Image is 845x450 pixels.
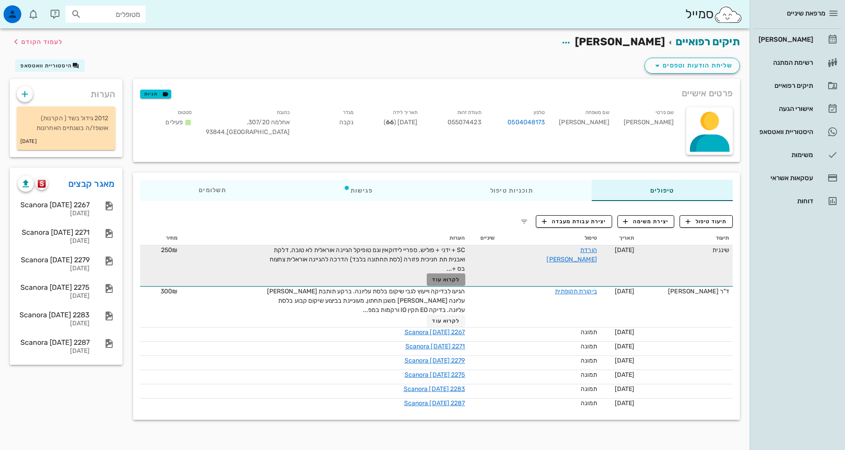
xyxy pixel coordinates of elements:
[757,128,813,135] div: היסטוריית וואטסאפ
[753,52,841,73] a: רשימת המתנה
[757,197,813,205] div: דוחות
[20,63,72,69] span: היסטוריית וואטסאפ
[645,58,740,74] button: שליחת הודעות וטפסים
[225,128,227,136] span: ,
[161,288,177,295] span: 300₪
[144,90,167,98] span: תגיות
[18,320,90,328] div: [DATE]
[405,357,465,364] a: Scanora [DATE] 2279
[178,110,192,115] small: סטטוס
[199,187,226,193] span: תשלומים
[18,292,90,300] div: [DATE]
[35,178,48,190] button: scanora logo
[404,399,465,407] a: Scanora [DATE] 2287
[225,128,290,136] span: [GEOGRAPHIC_DATA]
[507,118,545,127] a: 0504048173
[18,210,90,217] div: [DATE]
[753,190,841,212] a: דוחות
[680,215,733,228] button: תיעוד טיפול
[714,6,743,24] img: SmileCloud logo
[542,217,606,225] span: יצירת עבודת מעבדה
[757,105,813,112] div: אישורי הגעה
[757,82,813,89] div: תיקים רפואיים
[552,106,616,142] div: [PERSON_NAME]
[641,245,729,255] div: שיננית
[405,328,465,336] a: Scanora [DATE] 2267
[393,110,417,115] small: תאריך לידה
[18,265,90,272] div: [DATE]
[546,246,597,263] a: הורדת [PERSON_NAME]
[753,75,841,96] a: תיקים רפואיים
[297,106,361,142] div: נקבה
[404,385,465,393] a: Scanora [DATE] 2283
[343,110,354,115] small: מגדר
[534,110,545,115] small: טלפון
[581,399,597,407] span: תמונה
[623,217,668,225] span: יצירת משימה
[18,347,90,355] div: [DATE]
[405,371,465,379] a: Scanora [DATE] 2275
[757,36,813,43] div: [PERSON_NAME]
[18,283,90,292] div: Scanora [DATE] 2275
[615,357,635,364] span: [DATE]
[592,180,733,201] div: טיפולים
[685,5,743,24] div: סמייל
[617,106,681,142] div: [PERSON_NAME]
[686,217,727,225] span: תיעוד טיפול
[285,180,432,201] div: פגישות
[140,231,181,245] th: מחיר
[384,118,417,126] span: [DATE] ( )
[386,118,394,126] strong: 66
[615,328,635,336] span: [DATE]
[615,246,635,254] span: [DATE]
[18,338,90,347] div: Scanora [DATE] 2287
[457,110,481,115] small: תעודת זהות
[581,385,597,393] span: תמונה
[753,98,841,119] a: אישורי הגעה
[757,151,813,158] div: משימות
[18,228,90,237] div: Scanora [DATE] 2271
[469,231,498,245] th: שיניים
[432,318,460,324] span: לקרוא עוד
[536,215,612,228] button: יצירת עבודת מעבדה
[615,371,635,379] span: [DATE]
[448,118,481,126] span: 055074423
[247,118,290,126] span: אחלמה 307/20
[26,7,31,12] span: תג
[753,144,841,166] a: משימות
[405,343,465,350] a: Scanora [DATE] 2271
[20,137,37,146] small: [DATE]
[247,118,248,126] span: ,
[753,167,841,189] a: עסקאות אשראי
[427,315,465,327] button: לקרוא עוד
[555,288,597,295] a: ביקורת תקופתית
[581,357,597,364] span: תמונה
[15,59,85,72] button: היסטוריית וואטסאפ
[617,215,675,228] button: יצירת משימה
[753,121,841,142] a: היסטוריית וואטסאפ
[68,177,115,191] a: מאגר קבצים
[676,36,740,48] a: תיקים רפואיים
[206,128,225,136] span: 93844
[615,343,635,350] span: [DATE]
[656,110,674,115] small: שם פרטי
[181,231,468,245] th: הערות
[165,118,183,126] span: פעילים
[615,385,635,393] span: [DATE]
[757,174,813,182] div: עסקאות אשראי
[277,110,290,115] small: כתובת
[575,36,665,48] span: [PERSON_NAME]
[24,114,108,133] p: 2012 גידול בשד ( הקרנות) אושפז/ה בשנתיים האחרונות
[638,231,733,245] th: תיעוד
[18,311,90,319] div: Scanora [DATE] 2283
[586,110,609,115] small: שם משפחה
[10,79,122,105] div: הערות
[753,29,841,50] a: [PERSON_NAME]
[432,276,460,283] span: לקרוא עוד
[682,86,733,100] span: פרטים אישיים
[18,237,90,245] div: [DATE]
[615,399,635,407] span: [DATE]
[757,59,813,66] div: רשימת המתנה
[18,256,90,264] div: Scanora [DATE] 2279
[498,231,601,245] th: טיפול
